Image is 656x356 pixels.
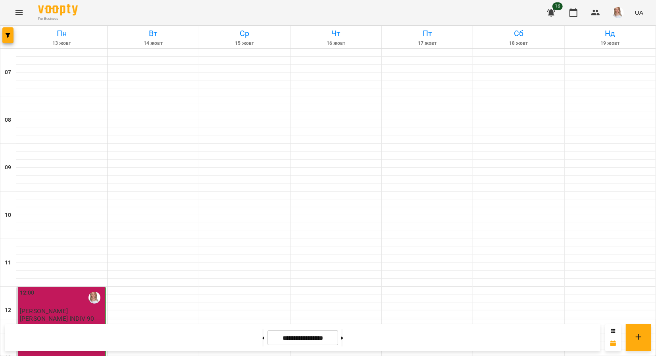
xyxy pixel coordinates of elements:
span: UA [635,8,643,17]
h6: 13 жовт [17,40,106,47]
p: [PERSON_NAME] INDIV 90 [20,315,94,322]
span: [PERSON_NAME] [20,307,68,315]
span: For Business [38,16,78,21]
h6: 10 [5,211,11,220]
button: Menu [10,3,29,22]
h6: 07 [5,68,11,77]
h6: Ср [200,27,289,40]
h6: 14 жовт [109,40,197,47]
img: a3864db21cf396e54496f7cceedc0ca3.jpg [613,7,624,18]
span: 16 [552,2,563,10]
label: 12:00 [20,289,35,297]
h6: 08 [5,116,11,124]
button: UA [632,5,646,20]
h6: 09 [5,163,11,172]
img: Кравченко Тетяна [88,292,100,304]
h6: Пн [17,27,106,40]
h6: 12 [5,306,11,315]
h6: 15 жовт [200,40,289,47]
h6: 18 жовт [474,40,563,47]
h6: 16 жовт [292,40,380,47]
h6: Пт [383,27,471,40]
h6: Сб [474,27,563,40]
h6: 17 жовт [383,40,471,47]
h6: Чт [292,27,380,40]
h6: Нд [566,27,654,40]
h6: Вт [109,27,197,40]
h6: 19 жовт [566,40,654,47]
img: Voopty Logo [38,4,78,15]
h6: 11 [5,258,11,267]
